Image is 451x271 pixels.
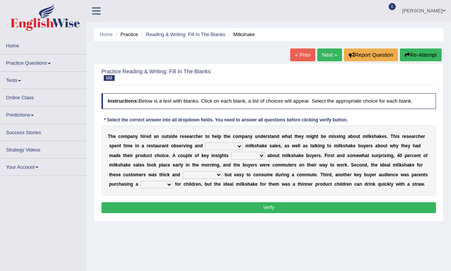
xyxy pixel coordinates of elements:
[0,124,86,139] a: Success Stories
[295,143,298,148] b: e
[270,153,272,158] b: b
[224,134,225,139] b: t
[356,134,359,139] b: u
[245,134,247,139] b: a
[201,134,203,139] b: r
[140,134,143,139] b: h
[330,153,333,158] b: s
[135,143,136,148] b: i
[164,134,167,139] b: u
[291,134,292,139] b: t
[197,143,200,148] b: n
[312,134,314,139] b: g
[174,143,176,148] b: b
[0,106,86,121] a: Predictions
[198,134,201,139] b: e
[0,89,86,104] a: Online Class
[110,134,113,139] b: h
[200,143,203,148] b: d
[171,134,172,139] b: i
[277,134,279,139] b: d
[361,143,363,148] b: u
[322,143,325,148] b: g
[127,134,130,139] b: p
[190,143,192,148] b: g
[226,153,229,158] b: s
[408,143,410,148] b: y
[136,143,139,148] b: n
[306,153,309,158] b: b
[301,153,304,158] b: e
[295,134,296,139] b: t
[112,143,114,148] b: p
[406,134,409,139] b: s
[266,134,268,139] b: r
[114,143,117,148] b: e
[359,134,360,139] b: t
[386,143,387,148] b: t
[312,143,315,148] b: a
[372,134,374,139] b: s
[142,143,144,148] b: a
[169,153,170,158] b: .
[314,153,317,158] b: e
[123,153,125,158] b: t
[167,134,168,139] b: t
[168,134,171,139] b: s
[351,143,353,148] b: k
[316,143,318,148] b: k
[414,134,416,139] b: r
[393,143,396,148] b: h
[196,134,198,139] b: h
[157,143,160,148] b: u
[222,153,224,158] b: h
[130,143,133,148] b: e
[278,153,280,158] b: t
[101,202,436,213] button: Verify
[368,143,370,148] b: r
[146,134,149,139] b: e
[260,143,262,148] b: a
[219,153,222,158] b: g
[384,134,387,139] b: s
[192,134,194,139] b: r
[130,134,133,139] b: a
[340,134,343,139] b: n
[404,134,407,139] b: e
[296,153,299,158] b: a
[124,143,125,148] b: t
[217,134,218,139] b: l
[224,153,226,158] b: t
[333,153,334,158] b: t
[101,69,309,81] h2: Practice Reading & Writing: Fill In The Blanks
[135,153,138,158] b: p
[318,153,321,158] b: s
[118,134,121,139] b: c
[294,153,296,158] b: h
[180,134,182,139] b: r
[263,134,266,139] b: e
[187,143,189,148] b: n
[238,134,242,139] b: m
[318,143,319,148] b: i
[270,134,271,139] b: t
[328,153,330,158] b: r
[151,143,153,148] b: s
[109,143,112,148] b: s
[339,143,340,148] b: l
[413,143,415,148] b: h
[156,134,159,139] b: n
[324,134,326,139] b: e
[118,153,121,158] b: e
[146,32,225,37] a: Reading & Writing: Fill In The Blanks
[162,143,164,148] b: a
[178,153,180,158] b: c
[306,134,310,139] b: m
[321,153,322,158] b: .
[377,134,379,139] b: a
[155,143,157,148] b: a
[135,134,138,139] b: y
[182,143,183,148] b: r
[140,153,142,158] b: o
[292,143,295,148] b: w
